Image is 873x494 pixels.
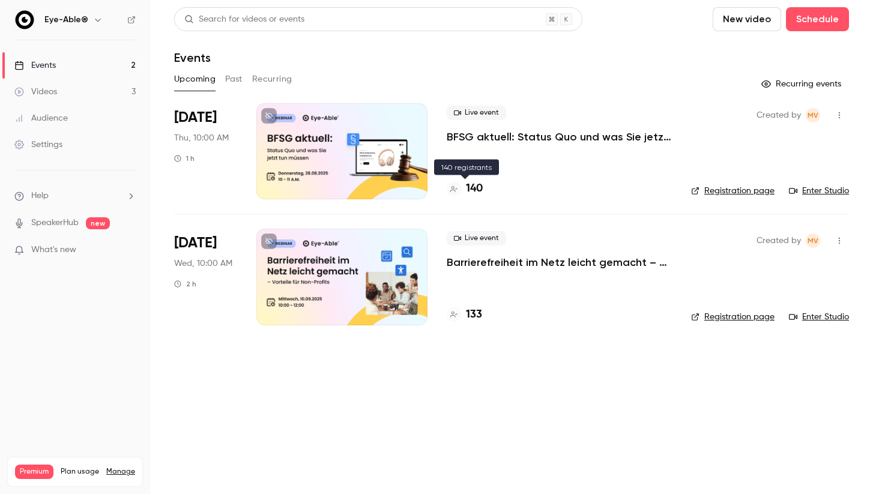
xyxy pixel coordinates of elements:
[447,106,506,120] span: Live event
[14,59,56,71] div: Events
[789,311,849,323] a: Enter Studio
[15,10,34,29] img: Eye-Able®
[174,103,237,199] div: Aug 28 Thu, 10:00 AM (Europe/Berlin)
[174,233,217,253] span: [DATE]
[691,185,775,197] a: Registration page
[806,108,820,122] span: Mahdalena Varchenko
[174,50,211,65] h1: Events
[757,233,801,248] span: Created by
[14,86,57,98] div: Videos
[447,231,506,245] span: Live event
[174,154,195,163] div: 1 h
[61,467,99,477] span: Plan usage
[174,70,216,89] button: Upcoming
[789,185,849,197] a: Enter Studio
[31,244,76,256] span: What's new
[447,130,672,144] a: BFSG aktuell: Status Quo und was Sie jetzt tun müssen
[806,233,820,248] span: Mahdalena Varchenko
[756,74,849,94] button: Recurring events
[31,190,49,202] span: Help
[121,245,136,256] iframe: Noticeable Trigger
[466,181,483,197] h4: 140
[14,190,136,202] li: help-dropdown-opener
[174,132,229,144] span: Thu, 10:00 AM
[184,13,304,26] div: Search for videos or events
[447,181,483,197] a: 140
[786,7,849,31] button: Schedule
[808,108,818,122] span: MV
[757,108,801,122] span: Created by
[174,258,232,270] span: Wed, 10:00 AM
[86,217,110,229] span: new
[225,70,243,89] button: Past
[713,7,781,31] button: New video
[808,233,818,248] span: MV
[691,311,775,323] a: Registration page
[14,112,68,124] div: Audience
[174,108,217,127] span: [DATE]
[447,307,482,323] a: 133
[31,217,79,229] a: SpeakerHub
[106,467,135,477] a: Manage
[174,279,196,289] div: 2 h
[14,139,62,151] div: Settings
[466,307,482,323] h4: 133
[15,465,53,479] span: Premium
[174,229,237,325] div: Sep 10 Wed, 10:00 AM (Europe/Berlin)
[44,14,88,26] h6: Eye-Able®
[252,70,292,89] button: Recurring
[447,255,672,270] a: Barrierefreiheit im Netz leicht gemacht – Vorteile für Non-Profits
